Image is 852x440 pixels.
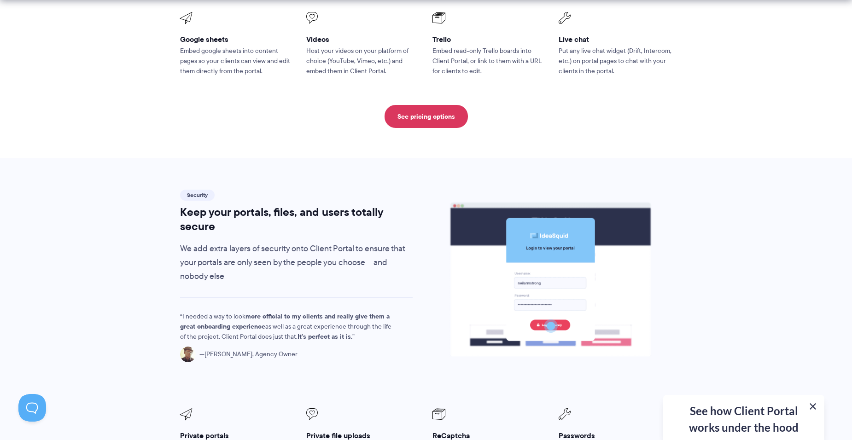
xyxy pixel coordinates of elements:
[18,394,46,422] iframe: Toggle Customer Support
[180,242,413,284] p: We add extra layers of security onto Client Portal to ensure that your portals are only seen by t...
[180,35,293,44] h3: Google sheets
[180,311,390,331] strong: more official to my clients and really give them a great onboarding experience
[559,35,672,44] h3: Live chat
[385,105,468,128] a: See pricing options
[180,312,397,342] p: I needed a way to look as well as a great experience through the life of the project. Client Port...
[306,35,420,44] h3: Videos
[180,190,215,201] span: Security
[180,205,413,233] h2: Keep your portals, files, and users totally secure
[180,46,293,76] p: Embed google sheets into content pages so your clients can view and edit them directly from the p...
[306,46,420,76] p: Host your videos on your platform of choice (YouTube, Vimeo, etc.) and embed them in Client Portal.
[432,46,546,76] p: Embed read-only Trello boards into Client Portal, or link to them with a URL for clients to edit.
[298,331,352,342] strong: It's perfect as it is.
[432,35,546,44] h3: Trello
[559,46,672,76] p: Put any live chat widget (Drift, Intercom, etc.) on portal pages to chat with your clients in the...
[199,349,298,359] span: [PERSON_NAME], Agency Owner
